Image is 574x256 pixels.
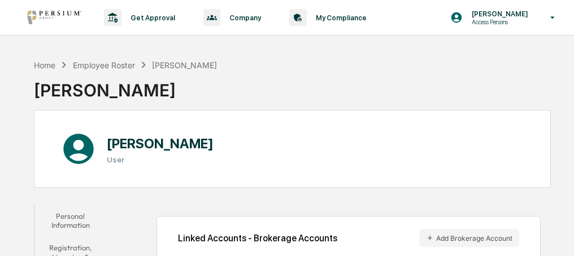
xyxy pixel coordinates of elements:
h1: [PERSON_NAME] [107,135,214,152]
h3: User [107,155,214,164]
div: [PERSON_NAME] [34,71,217,100]
div: Home [34,60,55,70]
p: Company [220,14,267,22]
img: logo [27,11,81,24]
p: Access Persons [463,18,534,26]
div: [PERSON_NAME] [152,60,217,70]
iframe: Open customer support [538,219,568,249]
button: Add Brokerage Account [419,229,519,247]
p: My Compliance [307,14,372,22]
div: Employee Roster [73,60,135,70]
div: Linked Accounts - Brokerage Accounts [178,233,337,244]
p: [PERSON_NAME] [463,10,534,18]
button: Personal Information [34,205,106,237]
p: Get Approval [121,14,181,22]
